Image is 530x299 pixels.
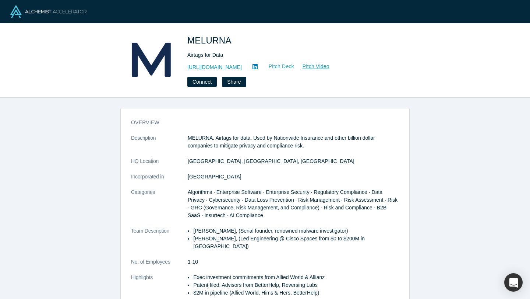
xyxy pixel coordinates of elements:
[131,119,389,126] h3: overview
[294,62,330,71] a: Pitch Video
[131,134,188,157] dt: Description
[193,281,399,289] li: Patent filed, Advisors from BetterHelp, Reversing Labs
[193,227,399,235] li: [PERSON_NAME], (Serial founder, renowned malware investigator)
[131,258,188,274] dt: No. of Employees
[261,62,294,71] a: Pitch Deck
[187,77,217,87] button: Connect
[188,189,397,218] span: Algorithms · Enterprise Software · Enterprise Security · Regulatory Compliance · Data Privacy · C...
[188,173,399,181] dd: [GEOGRAPHIC_DATA]
[193,235,399,250] li: [PERSON_NAME], (Led Engineering @ Cisco Spaces from $0 to $200M in [GEOGRAPHIC_DATA])
[193,274,399,281] li: Exec investment commitments from Allied World & Allianz
[188,157,399,165] dd: [GEOGRAPHIC_DATA], [GEOGRAPHIC_DATA], [GEOGRAPHIC_DATA]
[131,157,188,173] dt: HQ Location
[188,258,399,266] dd: 1-10
[187,63,242,71] a: [URL][DOMAIN_NAME]
[188,134,399,150] p: MELURNA. Airtags for data. Used by Nationwide Insurance and other billion dollar companies to mit...
[131,173,188,188] dt: Incorporated in
[131,227,188,258] dt: Team Description
[10,5,86,18] img: Alchemist Logo
[126,34,177,86] img: MELURNA's Logo
[187,35,234,45] span: MELURNA
[187,51,393,59] div: Airtags for Data
[193,289,399,297] li: $2M in pipeline (Allied World, Hims & Hers, BetterHelp)
[222,77,246,87] button: Share
[131,188,188,227] dt: Categories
